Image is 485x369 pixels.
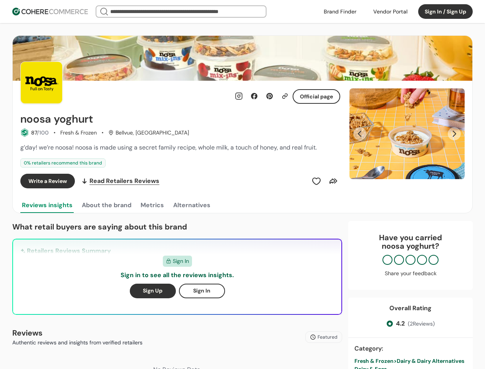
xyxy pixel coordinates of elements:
[60,129,97,137] div: Fresh & Frozen
[353,127,366,140] button: Previous Slide
[179,284,225,298] button: Sign In
[121,271,234,280] p: Sign in to see all the reviews insights.
[13,36,472,81] img: Brand cover image
[349,88,465,179] div: Carousel
[173,257,189,265] span: Sign In
[20,198,74,213] button: Reviews insights
[389,304,432,313] div: Overall Rating
[89,176,159,186] span: Read Retailers Reviews
[108,129,189,137] div: Bellvue, [GEOGRAPHIC_DATA]
[354,357,394,364] span: Fresh & Frozen
[418,4,473,19] button: Sign In / Sign Up
[172,198,212,213] button: Alternatives
[354,344,467,353] div: Category :
[356,233,465,250] div: Have you carried
[12,339,142,347] p: Authentic reviews and insights from verified retailers
[356,269,465,278] div: Share your feedback
[12,221,342,233] p: What retail buyers are saying about this brand
[20,158,106,168] div: 0 % retailers recommend this brand
[448,127,461,140] button: Next Slide
[80,198,133,213] button: About the brand
[20,61,63,104] img: Brand Photo
[349,88,465,179] div: Slide 1
[20,174,75,188] button: Write a Review
[349,88,465,179] img: Slide 0
[20,113,93,125] h2: noosa yoghurt
[396,319,405,328] span: 4.2
[318,334,338,341] span: Featured
[81,174,159,188] a: Read Retailers Reviews
[356,242,465,250] p: noosa yoghurt ?
[139,198,166,213] button: Metrics
[130,284,176,298] button: Sign Up
[31,129,37,136] span: 87
[293,89,340,104] button: Official page
[394,357,397,364] span: >
[12,328,43,338] b: Reviews
[408,320,435,328] span: ( 2 Reviews)
[397,357,464,364] span: Dairy & Dairy Alternatives
[12,8,88,15] img: Cohere Logo
[37,129,49,136] span: /100
[20,143,317,151] span: g’day! we’re noosa! noosa is made using a secret family recipe, whole milk, a touch of honey, and...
